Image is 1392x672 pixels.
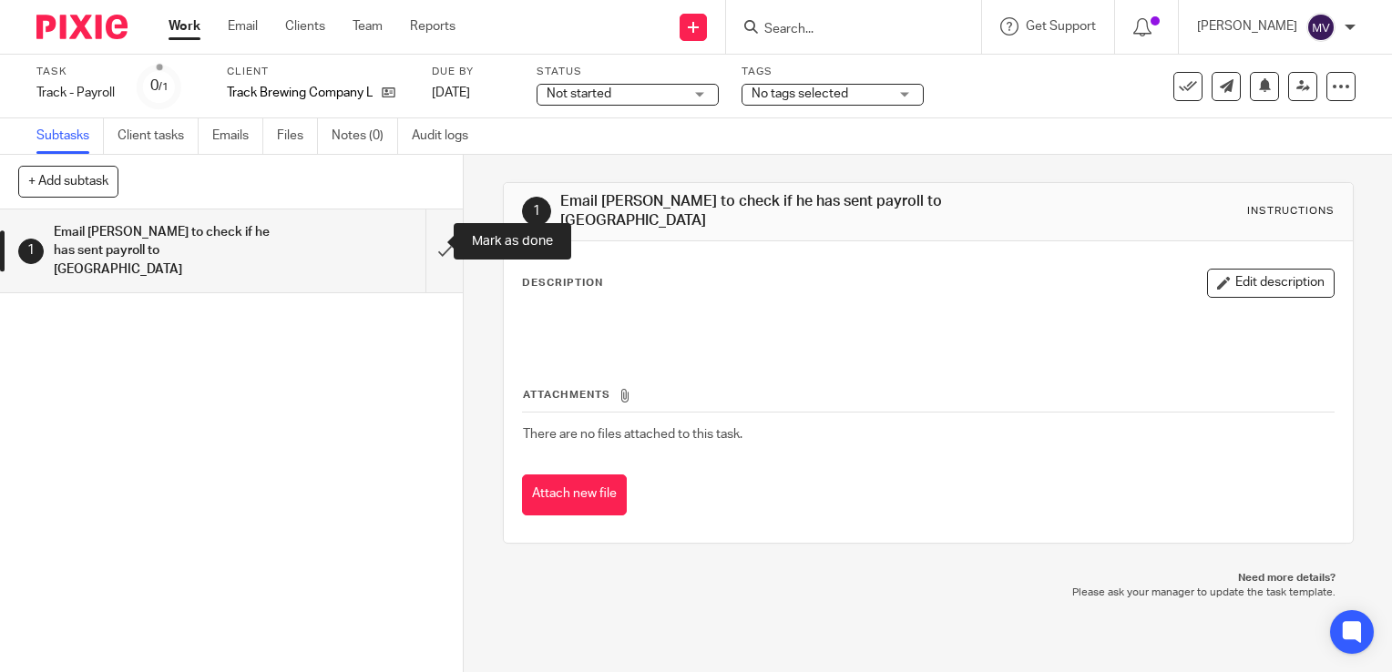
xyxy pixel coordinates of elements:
[547,87,611,100] span: Not started
[36,65,115,79] label: Task
[285,17,325,36] a: Clients
[54,219,290,283] h1: Email [PERSON_NAME] to check if he has sent payroll to [GEOGRAPHIC_DATA]
[522,276,603,290] p: Description
[432,65,514,79] label: Due by
[523,428,742,441] span: There are no files attached to this task.
[118,118,199,154] a: Client tasks
[227,84,373,102] p: Track Brewing Company Ltd
[159,82,169,92] small: /1
[521,571,1336,585] p: Need more details?
[18,239,44,264] div: 1
[353,17,383,36] a: Team
[228,17,258,36] a: Email
[1197,17,1297,36] p: [PERSON_NAME]
[521,585,1336,600] p: Please ask your manager to update the task template.
[412,118,482,154] a: Audit logs
[560,192,967,231] h1: Email [PERSON_NAME] to check if he has sent payroll to [GEOGRAPHIC_DATA]
[36,84,115,102] div: Track - Payroll
[763,22,926,38] input: Search
[410,17,455,36] a: Reports
[150,76,169,97] div: 0
[277,118,318,154] a: Files
[212,118,263,154] a: Emails
[1306,13,1336,42] img: svg%3E
[36,118,104,154] a: Subtasks
[332,118,398,154] a: Notes (0)
[18,166,118,197] button: + Add subtask
[169,17,200,36] a: Work
[227,65,409,79] label: Client
[432,87,470,99] span: [DATE]
[742,65,924,79] label: Tags
[1207,269,1335,298] button: Edit description
[523,390,610,400] span: Attachments
[522,474,627,515] button: Attach new file
[522,197,551,226] div: 1
[752,87,848,100] span: No tags selected
[1026,20,1096,33] span: Get Support
[537,65,719,79] label: Status
[1247,204,1335,219] div: Instructions
[36,15,128,39] img: Pixie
